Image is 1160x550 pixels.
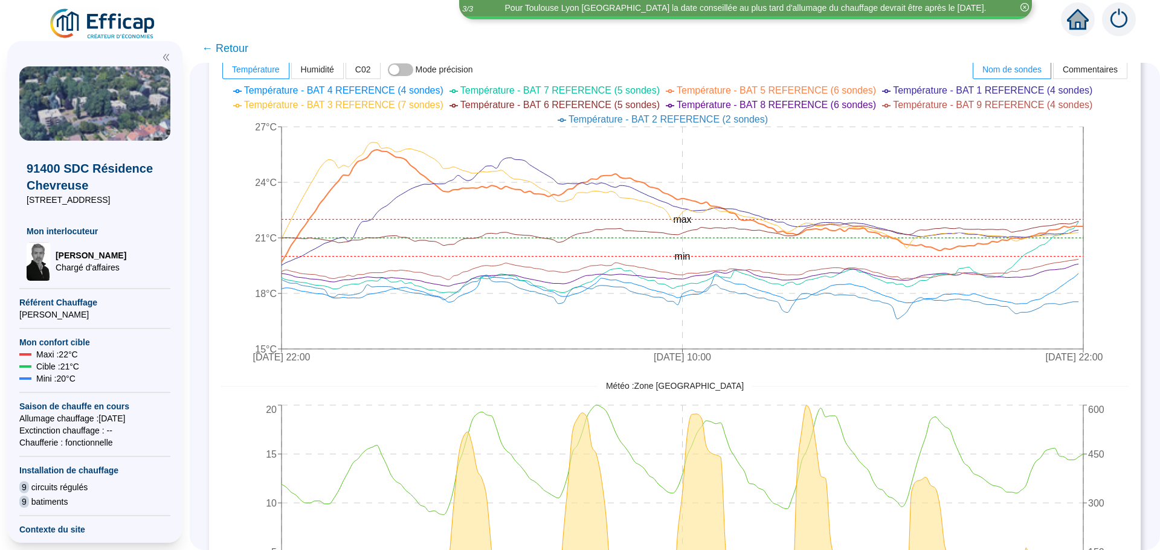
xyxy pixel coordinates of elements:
img: efficap energie logo [48,7,158,41]
tspan: 20 [266,405,277,415]
span: batiments [31,496,68,508]
tspan: 27°C [255,122,277,132]
span: double-left [162,53,170,62]
tspan: 300 [1088,498,1104,508]
tspan: min [675,251,691,261]
span: C02 [355,65,371,74]
i: 3 / 3 [462,4,473,13]
span: Mode précision [416,65,473,74]
span: 9 [19,481,29,493]
span: Température - BAT 5 REFERENCE (6 sondes) [677,85,876,95]
span: close-circle [1020,3,1029,11]
span: Commentaires [1063,65,1118,74]
tspan: 600 [1088,405,1104,415]
tspan: 15 [266,449,277,459]
span: Mon interlocuteur [27,225,163,237]
img: Chargé d'affaires [27,242,51,281]
span: Température - BAT 7 REFERENCE (5 sondes) [460,85,660,95]
span: Allumage chauffage : [DATE] [19,412,170,424]
tspan: 10 [266,498,277,508]
span: Température [232,65,280,74]
span: Température - BAT 4 REFERENCE (4 sondes) [244,85,443,95]
span: Exctinction chauffage : -- [19,424,170,436]
span: Température - BAT 3 REFERENCE (7 sondes) [244,100,443,110]
span: Saison de chauffe en cours [19,400,170,412]
span: Mon confort cible [19,336,170,348]
span: Température - BAT 9 REFERENCE (4 sondes) [893,100,1092,110]
span: Contexte du site [19,523,170,536]
span: [PERSON_NAME] [56,249,126,261]
span: [STREET_ADDRESS] [27,194,163,206]
span: Température - BAT 8 REFERENCE (6 sondes) [677,100,876,110]
span: Nom de sondes [982,65,1042,74]
span: ← Retour [202,40,248,57]
tspan: [DATE] 22:00 [253,352,311,362]
span: Température - BAT 6 REFERENCE (5 sondes) [460,100,660,110]
span: Mini : 20 °C [36,373,76,385]
span: Météo : Zone [GEOGRAPHIC_DATA] [598,380,752,392]
span: Chargé d'affaires [56,261,126,273]
span: Maxi : 22 °C [36,348,78,360]
div: Pour Toulouse Lyon [GEOGRAPHIC_DATA] la date conseillée au plus tard d'allumage du chauffage devr... [505,2,987,14]
span: Chaufferie : fonctionnelle [19,436,170,449]
tspan: [DATE] 22:00 [1046,352,1103,362]
tspan: max [673,214,691,225]
span: [PERSON_NAME] [19,309,170,321]
tspan: 450 [1088,449,1104,459]
span: Référent Chauffage [19,296,170,309]
span: Température - BAT 1 REFERENCE (4 sondes) [893,85,1092,95]
span: circuits régulés [31,481,88,493]
span: 91400 SDC Résidence Chevreuse [27,160,163,194]
span: Cible : 21 °C [36,360,79,373]
img: alerts [1102,2,1136,36]
tspan: 24°C [255,177,277,188]
span: 9 [19,496,29,508]
tspan: 21°C [255,233,277,243]
span: Installation de chauffage [19,464,170,476]
tspan: [DATE] 10:00 [654,352,711,362]
tspan: 15°C [255,344,277,354]
span: home [1067,8,1089,30]
tspan: 18°C [255,289,277,299]
span: Humidité [301,65,334,74]
span: Température - BAT 2 REFERENCE (2 sondes) [569,114,768,124]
